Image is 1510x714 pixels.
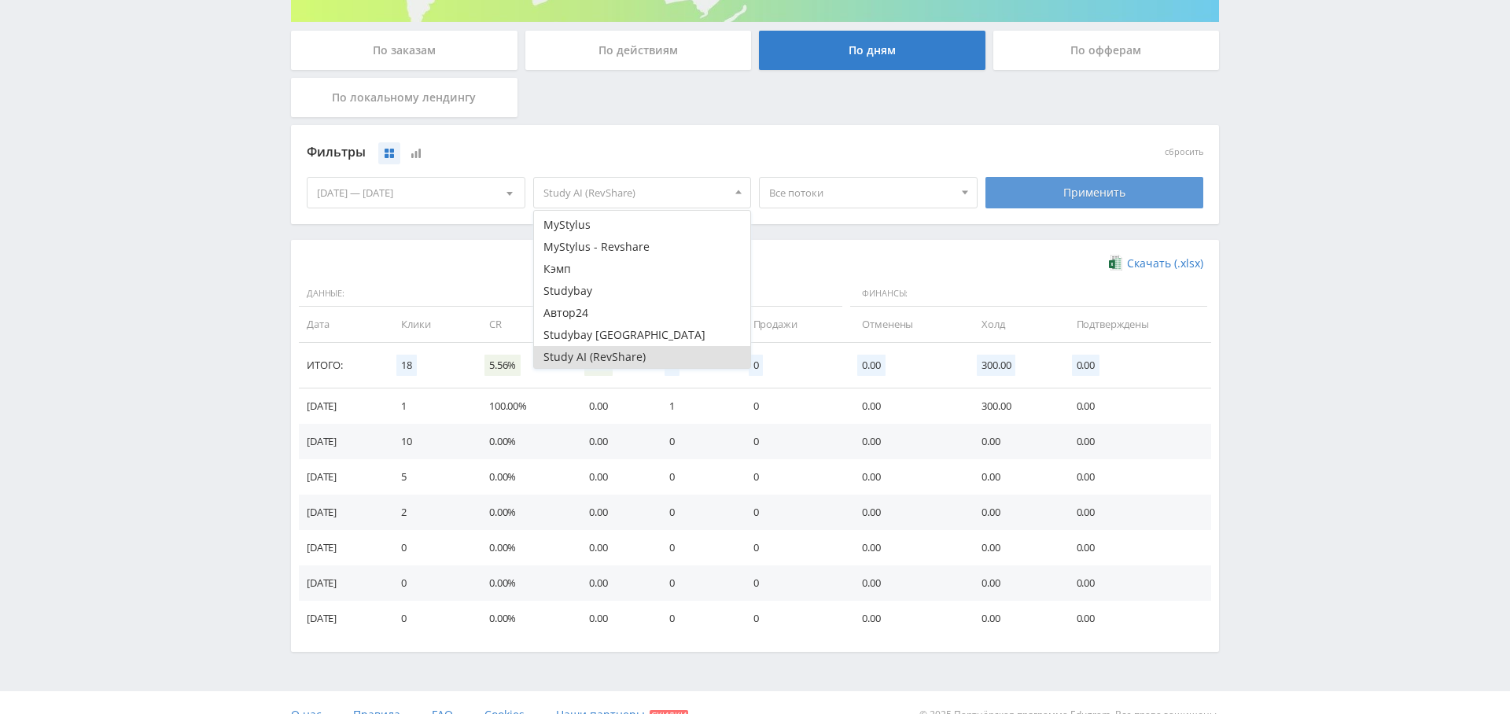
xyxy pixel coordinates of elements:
[299,565,385,601] td: [DATE]
[299,530,385,565] td: [DATE]
[299,388,385,424] td: [DATE]
[985,177,1204,208] div: Применить
[654,601,737,636] td: 0
[1061,424,1211,459] td: 0.00
[1061,565,1211,601] td: 0.00
[573,424,654,459] td: 0.00
[573,459,654,495] td: 0.00
[654,565,737,601] td: 0
[966,459,1060,495] td: 0.00
[291,31,517,70] div: По заказам
[654,459,737,495] td: 0
[846,565,966,601] td: 0.00
[738,307,847,342] td: Продажи
[738,601,847,636] td: 0
[846,307,966,342] td: Отменены
[654,388,737,424] td: 1
[738,530,847,565] td: 0
[473,388,573,424] td: 100.00%
[1072,355,1099,376] span: 0.00
[966,601,1060,636] td: 0.00
[977,355,1015,376] span: 300.00
[396,355,417,376] span: 18
[846,601,966,636] td: 0.00
[846,388,966,424] td: 0.00
[299,424,385,459] td: [DATE]
[857,355,885,376] span: 0.00
[385,424,473,459] td: 10
[534,302,751,324] button: Автор24
[966,388,1060,424] td: 300.00
[385,459,473,495] td: 5
[1061,530,1211,565] td: 0.00
[385,530,473,565] td: 0
[738,388,847,424] td: 0
[966,530,1060,565] td: 0.00
[654,530,737,565] td: 0
[966,307,1060,342] td: Холд
[484,355,521,376] span: 5.56%
[473,530,573,565] td: 0.00%
[385,601,473,636] td: 0
[543,178,727,208] span: Study AI (RevShare)
[759,31,985,70] div: По дням
[534,214,751,236] button: MyStylus
[573,565,654,601] td: 0.00
[573,530,654,565] td: 0.00
[307,141,978,164] div: Фильтры
[299,343,385,388] td: Итого:
[654,495,737,530] td: 0
[573,495,654,530] td: 0.00
[654,424,737,459] td: 0
[850,281,1207,307] span: Финансы:
[966,424,1060,459] td: 0.00
[308,178,525,208] div: [DATE] — [DATE]
[534,280,751,302] button: Studybay
[534,346,751,368] button: Study AI (RevShare)
[385,307,473,342] td: Клики
[738,424,847,459] td: 0
[1109,256,1203,271] a: Скачать (.xlsx)
[473,459,573,495] td: 0.00%
[573,601,654,636] td: 0.00
[299,307,385,342] td: Дата
[291,78,517,117] div: По локальному лендингу
[738,495,847,530] td: 0
[1127,257,1203,270] span: Скачать (.xlsx)
[993,31,1220,70] div: По офферам
[534,258,751,280] button: Кэмп
[299,459,385,495] td: [DATE]
[1061,388,1211,424] td: 0.00
[1061,495,1211,530] td: 0.00
[749,355,764,376] span: 0
[299,281,650,307] span: Данные:
[534,236,751,258] button: MyStylus - Revshare
[1109,255,1122,271] img: xlsx
[769,178,953,208] span: Все потоки
[299,601,385,636] td: [DATE]
[473,601,573,636] td: 0.00%
[385,388,473,424] td: 1
[966,495,1060,530] td: 0.00
[738,565,847,601] td: 0
[525,31,752,70] div: По действиям
[738,459,847,495] td: 0
[385,565,473,601] td: 0
[1061,307,1211,342] td: Подтверждены
[846,495,966,530] td: 0.00
[1061,459,1211,495] td: 0.00
[1061,601,1211,636] td: 0.00
[846,530,966,565] td: 0.00
[473,424,573,459] td: 0.00%
[966,565,1060,601] td: 0.00
[534,324,751,346] button: Studybay [GEOGRAPHIC_DATA]
[846,424,966,459] td: 0.00
[1165,147,1203,157] button: сбросить
[846,459,966,495] td: 0.00
[385,495,473,530] td: 2
[473,565,573,601] td: 0.00%
[573,388,654,424] td: 0.00
[299,495,385,530] td: [DATE]
[473,495,573,530] td: 0.00%
[473,307,573,342] td: CR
